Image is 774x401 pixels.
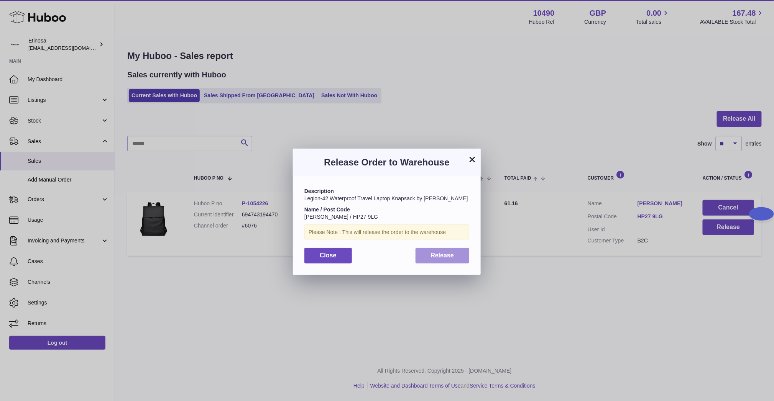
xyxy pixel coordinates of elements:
[431,252,454,259] span: Release
[304,195,468,201] span: Legion-42 Waterproof Travel Laptop Knapsack by [PERSON_NAME]
[304,156,469,169] h3: Release Order to Warehouse
[304,224,469,240] div: Please Note : This will release the order to the warehouse
[304,214,378,220] span: [PERSON_NAME] / HP27 9LG
[468,155,477,164] button: ×
[416,248,470,264] button: Release
[304,206,350,213] strong: Name / Post Code
[320,252,337,259] span: Close
[304,248,352,264] button: Close
[304,188,334,194] strong: Description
